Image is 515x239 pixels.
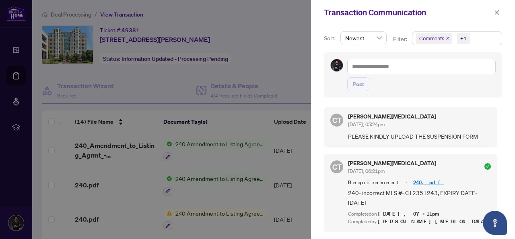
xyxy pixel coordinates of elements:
[378,218,489,225] span: [PERSON_NAME][MEDICAL_DATA]
[348,114,436,119] h5: [PERSON_NAME][MEDICAL_DATA]
[378,210,441,217] span: [DATE], 07:11pm
[324,34,337,43] p: Sort:
[460,34,467,42] div: +1
[348,188,491,207] span: 240- incorrect MLS #- C12351243, EXPIRY DATE- [DATE]
[393,35,408,44] p: Filter:
[446,36,450,40] span: close
[413,179,444,186] a: 240.pdf
[348,132,491,141] span: PLEASE KINDLY UPLOAD THE SUSPENSION FORM
[348,218,491,226] div: Completed by
[483,211,507,235] button: Open asap
[348,160,436,166] h5: [PERSON_NAME][MEDICAL_DATA]
[348,179,491,187] span: Requirement -
[348,168,385,174] span: [DATE], 06:21pm
[332,114,342,126] span: CT
[419,34,444,42] span: Comments
[416,33,452,44] span: Comments
[348,210,491,218] div: Completed on
[347,77,369,91] button: Post
[332,161,342,172] span: CT
[348,121,385,127] span: [DATE], 05:24pm
[484,163,491,170] span: check-circle
[494,10,500,15] span: close
[331,59,343,71] img: Profile Icon
[345,32,382,44] span: Newest
[324,6,492,19] div: Transaction Communication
